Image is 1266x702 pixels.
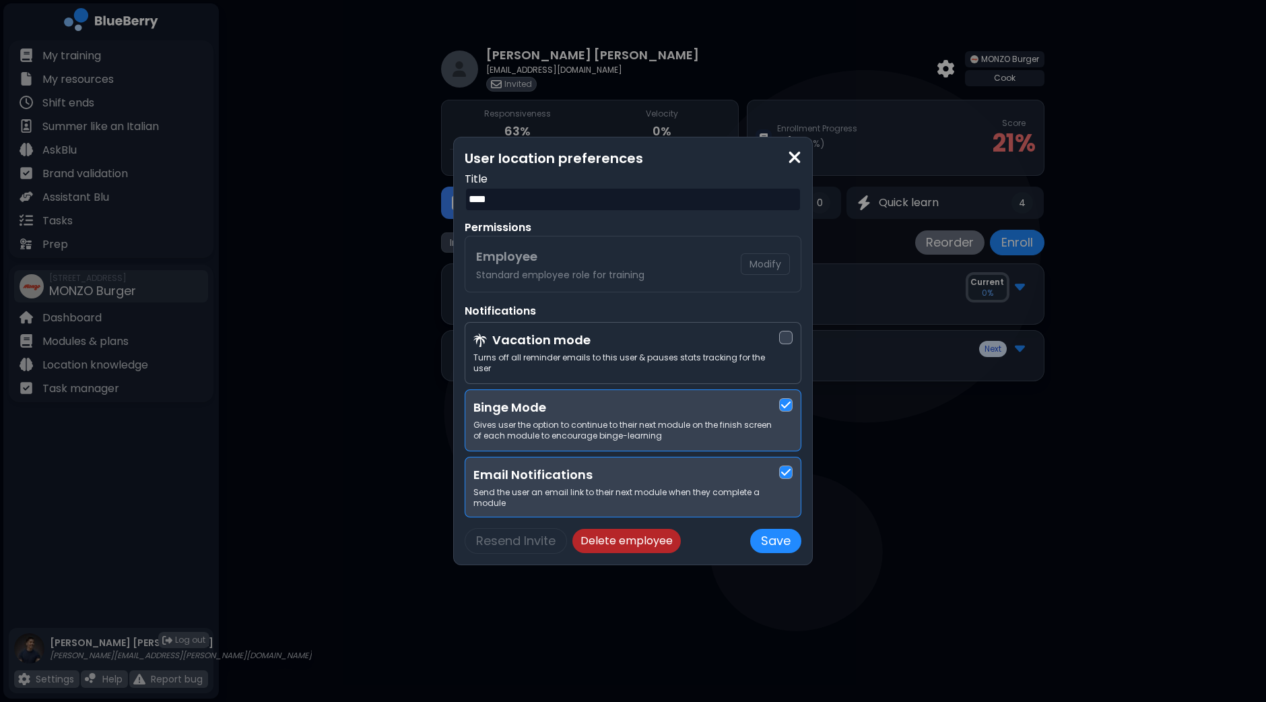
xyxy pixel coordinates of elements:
[781,467,791,478] img: check
[465,171,801,187] p: Title
[750,529,801,553] button: Save
[473,352,779,374] p: Turns off all reminder emails to this user & pauses stats tracking for the user
[465,148,801,168] p: User location preferences
[473,333,487,348] img: vacation icon
[473,398,779,417] h3: Binge Mode
[473,420,779,441] p: Gives user the option to continue to their next module on the finish screen of each module to enc...
[788,148,801,166] img: close icon
[465,220,801,236] p: Permissions
[473,466,779,484] h3: Email Notifications
[465,303,801,319] p: Notifications
[492,331,591,350] h3: Vacation mode
[473,487,779,509] p: Send the user an email link to their next module when they complete a module
[781,400,791,410] img: check
[572,529,681,553] button: Delete employee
